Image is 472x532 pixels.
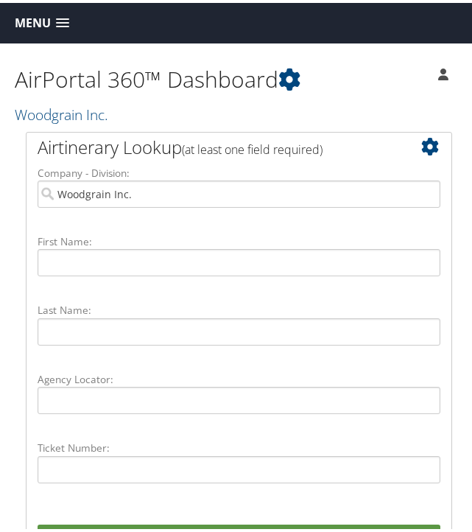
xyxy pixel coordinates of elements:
a: Menu [7,8,77,32]
a: Woodgrain Inc. [15,102,112,122]
h1: AirPortal 360™ Dashboard [15,61,351,92]
span: Menu [15,13,51,27]
h2: Airtinerary Lookup [38,132,334,157]
label: Last Name: [38,300,440,315]
label: First Name: [38,231,440,246]
label: Company - Division: [38,163,440,178]
label: Agency Locator: [38,369,440,384]
span: (at least one field required) [182,139,323,155]
label: Ticket Number: [38,438,440,452]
